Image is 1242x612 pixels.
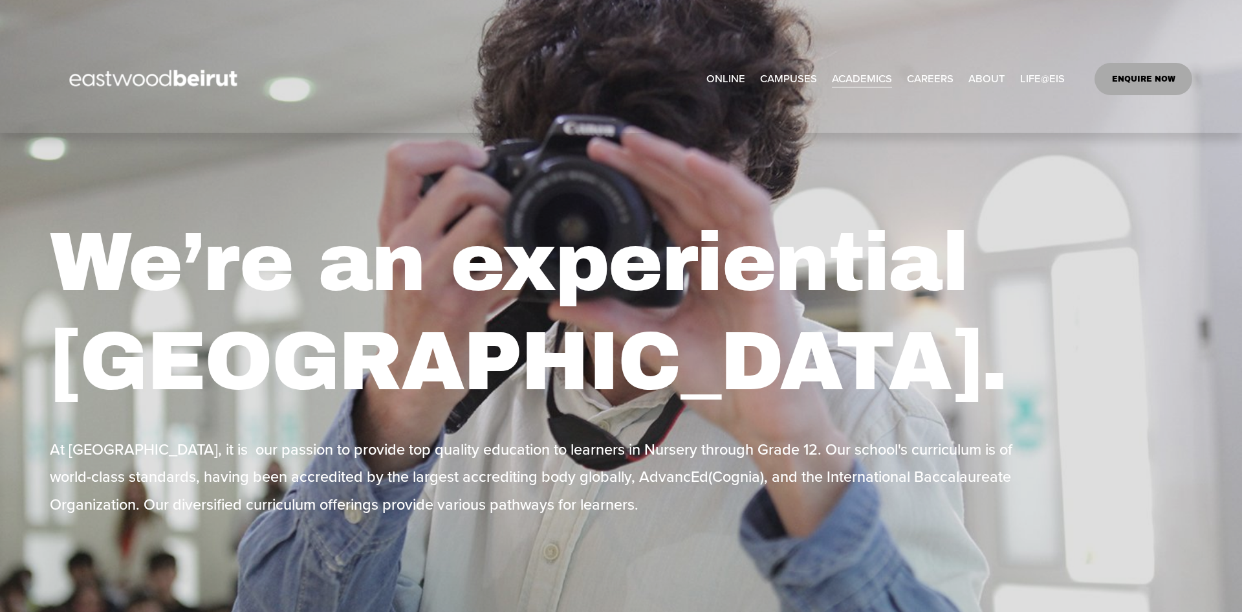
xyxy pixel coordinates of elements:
[1020,68,1065,89] a: folder dropdown
[50,46,261,112] img: EastwoodIS Global Site
[760,69,817,89] span: CAMPUSES
[1020,69,1065,89] span: LIFE@EIS
[50,214,1192,411] h1: We’re an experiential [GEOGRAPHIC_DATA].
[50,436,1049,518] p: At [GEOGRAPHIC_DATA], it is our passion to provide top quality education to learners in Nursery t...
[760,68,817,89] a: folder dropdown
[968,68,1005,89] a: folder dropdown
[1095,63,1192,95] a: ENQUIRE NOW
[832,68,892,89] a: folder dropdown
[968,69,1005,89] span: ABOUT
[706,68,745,89] a: ONLINE
[907,68,953,89] a: CAREERS
[832,69,892,89] span: ACADEMICS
